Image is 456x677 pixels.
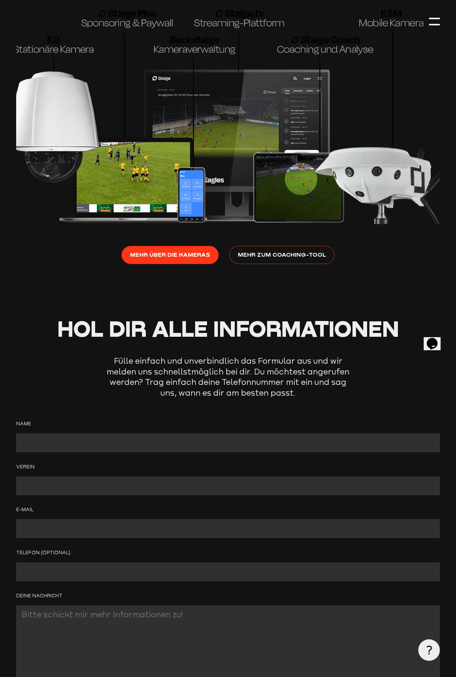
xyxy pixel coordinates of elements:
[16,420,440,428] label: Name
[424,327,448,350] iframe: chat widget
[16,592,440,600] label: Deine Nachricht
[16,506,440,514] label: E-Mail
[103,356,353,399] p: Fülle einfach und unverbindlich das Formular aus und wir melden uns schnellstmöglich bei dir. Du ...
[16,463,440,471] label: Verein
[57,315,399,342] span: Hol dir alle Informationen
[16,549,440,557] label: Telefon (optional)
[229,246,334,264] a: Mehr zum Coaching-Tool
[122,246,219,264] a: Mehr über die Kameras
[130,250,210,259] span: Mehr über die Kameras
[238,250,326,259] span: Mehr zum Coaching-Tool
